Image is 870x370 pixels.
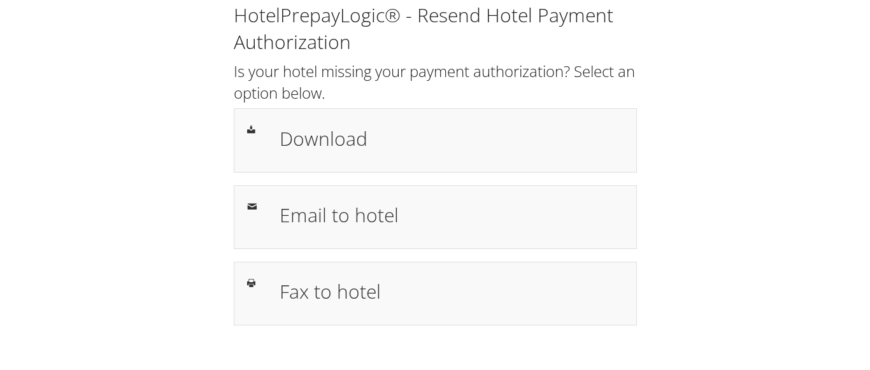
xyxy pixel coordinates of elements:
h1: Fax to hotel [280,277,623,306]
h1: HotelPrepayLogic® - Resend Hotel Payment Authorization [234,2,637,55]
h2: Is your hotel missing your payment authorization? Select an option below. [234,60,637,103]
h1: Email to hotel [280,201,623,229]
a: Download [234,108,637,172]
a: Fax to hotel [234,262,637,325]
a: Email to hotel [234,185,637,249]
h1: Download [280,124,623,153]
